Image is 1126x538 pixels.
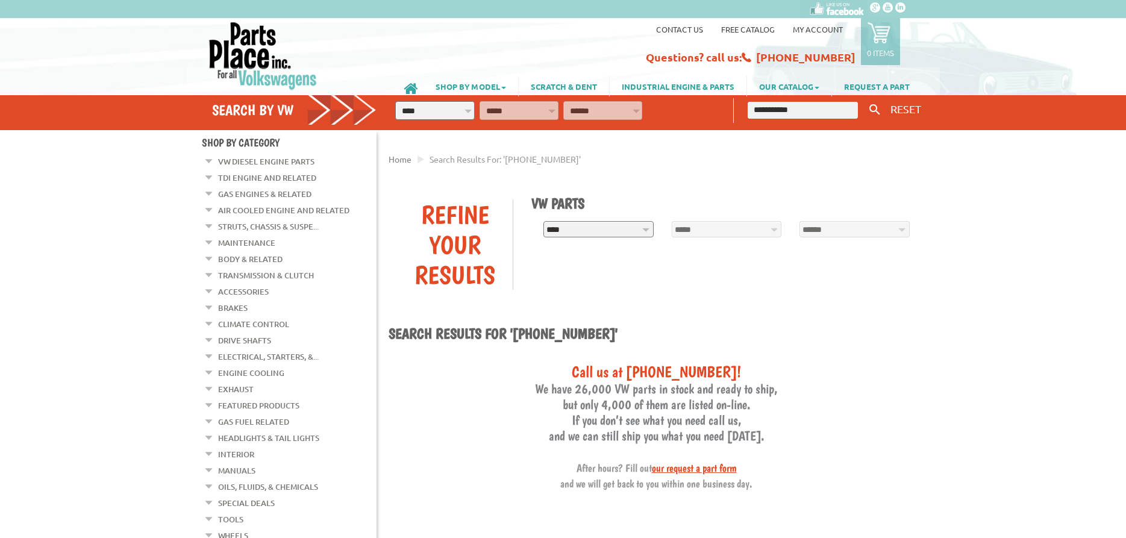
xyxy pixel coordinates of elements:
span: Search results for: '[PHONE_NUMBER]' [430,154,581,164]
a: Gas Engines & Related [218,186,311,202]
a: SCRATCH & DENT [519,76,609,96]
a: SHOP BY MODEL [424,76,518,96]
a: Struts, Chassis & Suspe... [218,219,319,234]
h1: VW Parts [531,195,916,212]
a: Headlights & Tail Lights [218,430,319,446]
a: Electrical, Starters, &... [218,349,319,364]
a: VW Diesel Engine Parts [218,154,314,169]
a: TDI Engine and Related [218,170,316,186]
p: 0 items [867,48,894,58]
h4: Shop By Category [202,136,377,149]
a: Engine Cooling [218,365,284,381]
span: Call us at [PHONE_NUMBER]! [572,362,741,381]
h3: We have 26,000 VW parts in stock and ready to ship, but only 4,000 of them are listed on-line. If... [389,362,925,490]
a: Manuals [218,463,255,478]
a: Oils, Fluids, & Chemicals [218,479,318,495]
button: RESET [886,100,926,117]
a: Body & Related [218,251,283,267]
a: Tools [218,511,243,527]
h4: Search by VW [212,101,377,119]
span: RESET [890,102,921,115]
a: INDUSTRIAL ENGINE & PARTS [610,76,746,96]
span: After hours? Fill out and we will get back to you within one business day. [560,461,752,490]
h1: Search results for '[PHONE_NUMBER]' [389,325,925,344]
a: Gas Fuel Related [218,414,289,430]
a: 0 items [861,18,900,65]
a: Accessories [218,284,269,299]
a: Exhaust [218,381,254,397]
a: My Account [793,24,843,34]
a: Transmission & Clutch [218,267,314,283]
div: Refine Your Results [398,199,513,290]
a: Contact us [656,24,703,34]
a: Home [389,154,411,164]
a: Climate Control [218,316,289,332]
a: Maintenance [218,235,275,251]
img: Parts Place Inc! [208,21,318,90]
a: Special Deals [218,495,275,511]
a: our request a part form [652,461,737,474]
a: REQUEST A PART [832,76,922,96]
a: Free Catalog [721,24,775,34]
a: Brakes [218,300,248,316]
button: Keyword Search [866,100,884,120]
a: Interior [218,446,254,462]
a: Air Cooled Engine and Related [218,202,349,218]
a: OUR CATALOG [747,76,831,96]
a: Featured Products [218,398,299,413]
a: Drive Shafts [218,333,271,348]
